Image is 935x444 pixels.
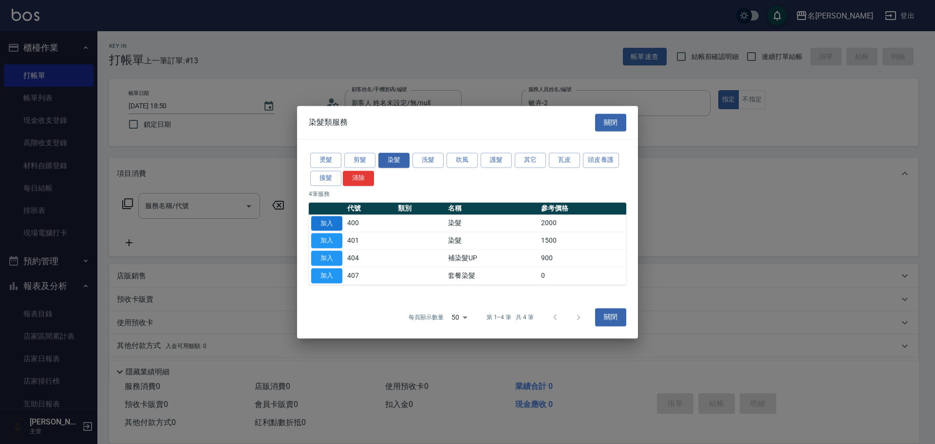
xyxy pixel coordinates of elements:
[446,232,539,250] td: 染髮
[447,153,478,168] button: 吹風
[409,313,444,322] p: 每頁顯示數量
[345,214,395,232] td: 400
[395,202,446,215] th: 類別
[345,267,395,285] td: 407
[344,153,375,168] button: 剪髮
[539,267,626,285] td: 0
[595,114,626,132] button: 關閉
[539,250,626,267] td: 900
[595,309,626,327] button: 關閉
[446,250,539,267] td: 補染髮UP
[309,117,348,127] span: 染髮類服務
[311,216,342,231] button: 加入
[448,304,471,330] div: 50
[345,202,395,215] th: 代號
[310,153,341,168] button: 燙髮
[583,153,619,168] button: 頭皮養護
[486,313,534,322] p: 第 1–4 筆 共 4 筆
[412,153,444,168] button: 洗髮
[446,267,539,285] td: 套餐染髮
[311,268,342,283] button: 加入
[446,214,539,232] td: 染髮
[345,250,395,267] td: 404
[378,153,410,168] button: 染髮
[310,171,341,186] button: 接髮
[549,153,580,168] button: 瓦皮
[446,202,539,215] th: 名稱
[311,251,342,266] button: 加入
[311,233,342,249] button: 加入
[309,190,626,198] p: 4 筆服務
[539,232,626,250] td: 1500
[481,153,512,168] button: 護髮
[345,232,395,250] td: 401
[539,202,626,215] th: 參考價格
[515,153,546,168] button: 其它
[539,214,626,232] td: 2000
[343,171,374,186] button: 清除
